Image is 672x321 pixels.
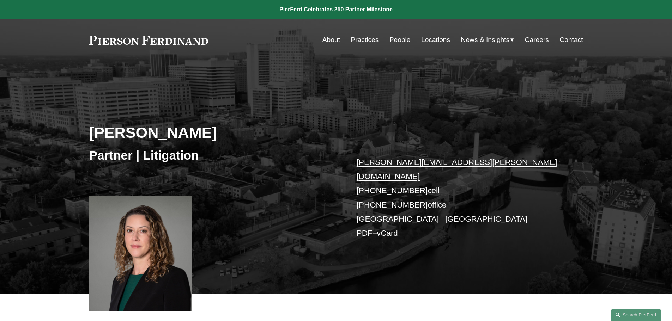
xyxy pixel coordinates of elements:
[611,309,661,321] a: Search this site
[357,200,428,209] a: [PHONE_NUMBER]
[357,158,557,181] a: [PERSON_NAME][EMAIL_ADDRESS][PERSON_NAME][DOMAIN_NAME]
[421,33,450,47] a: Locations
[89,148,336,163] h3: Partner | Litigation
[525,33,549,47] a: Careers
[559,33,583,47] a: Contact
[461,34,510,46] span: News & Insights
[89,123,336,142] h2: [PERSON_NAME]
[461,33,514,47] a: folder dropdown
[357,186,428,195] a: [PHONE_NUMBER]
[357,229,373,237] a: PDF
[389,33,411,47] a: People
[357,155,562,241] p: cell office [GEOGRAPHIC_DATA] | [GEOGRAPHIC_DATA] –
[351,33,379,47] a: Practices
[377,229,398,237] a: vCard
[322,33,340,47] a: About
